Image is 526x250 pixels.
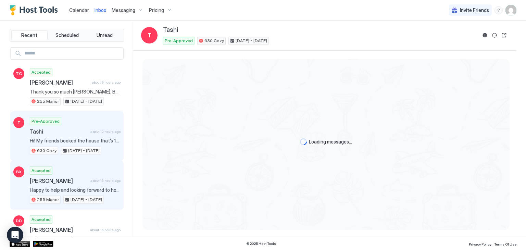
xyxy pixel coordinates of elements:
[16,169,22,175] span: BX
[300,138,307,145] div: loading
[30,89,121,95] span: Thank you so much [PERSON_NAME]. Both issues are resolved. The dispenser was kept behind the mirr...
[460,7,489,13] span: Invite Friends
[55,32,79,38] span: Scheduled
[71,197,102,203] span: [DATE] - [DATE]
[163,26,178,34] span: Tashi
[71,98,102,104] span: [DATE] - [DATE]
[32,118,60,124] span: Pre-Approved
[30,236,121,242] span: Hi [PERSON_NAME]! If we rent your beautiful home, on 8/30 - 9/1 will the animals be there? We are...
[17,120,21,126] span: T
[490,31,499,39] button: Sync reservation
[16,218,22,224] span: DD
[11,30,48,40] button: Recent
[469,240,491,247] a: Privacy Policy
[30,128,88,135] span: Tashi
[30,138,121,144] span: Hi! My friends booked the house that’s 1st picture is a bunch of black chairs. Is this close to t...
[90,178,121,183] span: about 13 hours ago
[469,242,491,246] span: Privacy Policy
[32,167,51,174] span: Accepted
[33,241,53,247] a: Google Play Store
[32,216,51,223] span: Accepted
[505,5,516,16] div: User profile
[86,30,123,40] button: Unread
[148,31,151,39] span: T
[30,187,121,193] span: Happy to help and looking forward to hosting you.
[32,69,51,75] span: Accepted
[37,197,59,203] span: 255 Manor
[165,38,193,44] span: Pre-Approved
[309,139,352,145] span: Loading messages...
[246,241,276,246] span: © 2025 Host Tools
[37,148,57,154] span: 630 Cozy
[494,242,516,246] span: Terms Of Use
[22,48,123,59] input: Input Field
[149,7,164,13] span: Pricing
[69,7,89,14] a: Calendar
[500,31,508,39] button: Open reservation
[236,38,267,44] span: [DATE] - [DATE]
[68,148,100,154] span: [DATE] - [DATE]
[481,31,489,39] button: Reservation information
[49,30,85,40] button: Scheduled
[10,5,61,15] a: Host Tools Logo
[494,240,516,247] a: Terms Of Use
[21,32,37,38] span: Recent
[10,241,30,247] a: App Store
[90,129,121,134] span: about 10 hours ago
[97,32,113,38] span: Unread
[112,7,135,13] span: Messaging
[30,226,87,233] span: [PERSON_NAME]
[494,6,503,14] div: menu
[69,7,89,13] span: Calendar
[204,38,224,44] span: 630 Cozy
[37,98,59,104] span: 255 Manor
[90,228,121,232] span: about 15 hours ago
[92,80,121,85] span: about 9 hours ago
[30,177,88,184] span: [PERSON_NAME]
[95,7,106,13] span: Inbox
[7,227,23,243] div: Open Intercom Messenger
[10,29,124,42] div: tab-group
[30,79,89,86] span: [PERSON_NAME]
[16,71,22,77] span: TG
[95,7,106,14] a: Inbox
